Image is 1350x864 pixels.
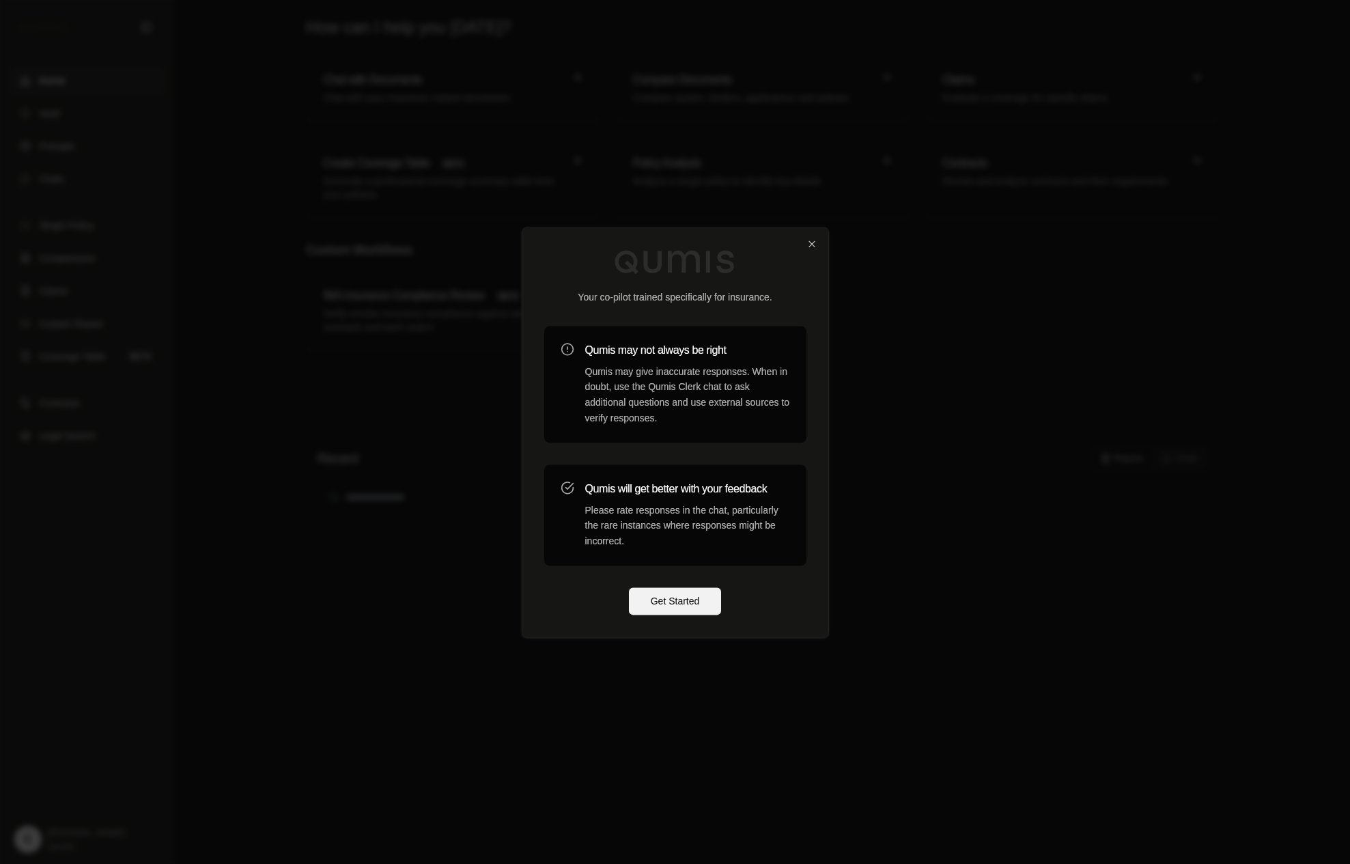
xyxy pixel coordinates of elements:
button: Get Started [629,587,722,615]
p: Qumis may give inaccurate responses. When in doubt, use the Qumis Clerk chat to ask additional qu... [585,364,790,426]
h3: Qumis will get better with your feedback [585,481,790,497]
img: Qumis Logo [614,249,737,274]
p: Please rate responses in the chat, particularly the rare instances where responses might be incor... [585,503,790,549]
h3: Qumis may not always be right [585,342,790,359]
p: Your co-pilot trained specifically for insurance. [544,290,806,304]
